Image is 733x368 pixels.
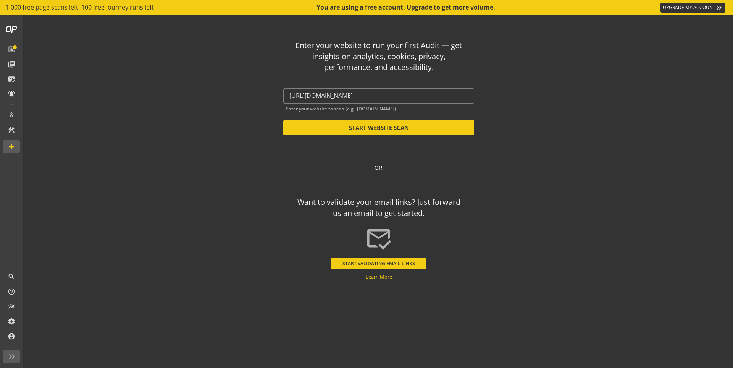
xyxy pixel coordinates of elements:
mat-icon: mark_email_read [8,75,15,83]
mat-icon: notifications_active [8,90,15,98]
mat-icon: keyboard_double_arrow_right [715,4,723,11]
a: UPGRADE MY ACCOUNT [660,3,725,13]
input: Enter website URL* [289,92,468,99]
mat-icon: help_outline [8,288,15,295]
mat-icon: construction [8,126,15,134]
mat-icon: multiline_chart [8,303,15,310]
span: 1,000 free page scans left, 100 free journey runs left [6,3,154,12]
mat-icon: architecture [8,111,15,119]
button: START VALIDATING EMAIL LINKS [331,258,426,269]
button: START WEBSITE SCAN [283,120,474,135]
div: Enter your website to run your first Audit — get insights on analytics, cookies, privacy, perform... [294,40,464,73]
mat-icon: mark_email_read [365,225,392,252]
mat-icon: account_circle [8,332,15,340]
span: OR [375,164,383,172]
div: You are using a free account. Upgrade to get more volume. [316,3,496,12]
a: Learn More [366,273,392,280]
mat-icon: library_books [8,60,15,68]
mat-hint: Enter your website to scan (e.g., [DOMAIN_NAME]) [286,104,396,112]
div: Want to validate your email links? Just forward us an email to get started. [294,197,464,219]
mat-icon: settings [8,318,15,325]
mat-icon: list_alt [8,45,15,53]
mat-icon: add [8,143,15,151]
mat-icon: search [8,273,15,280]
